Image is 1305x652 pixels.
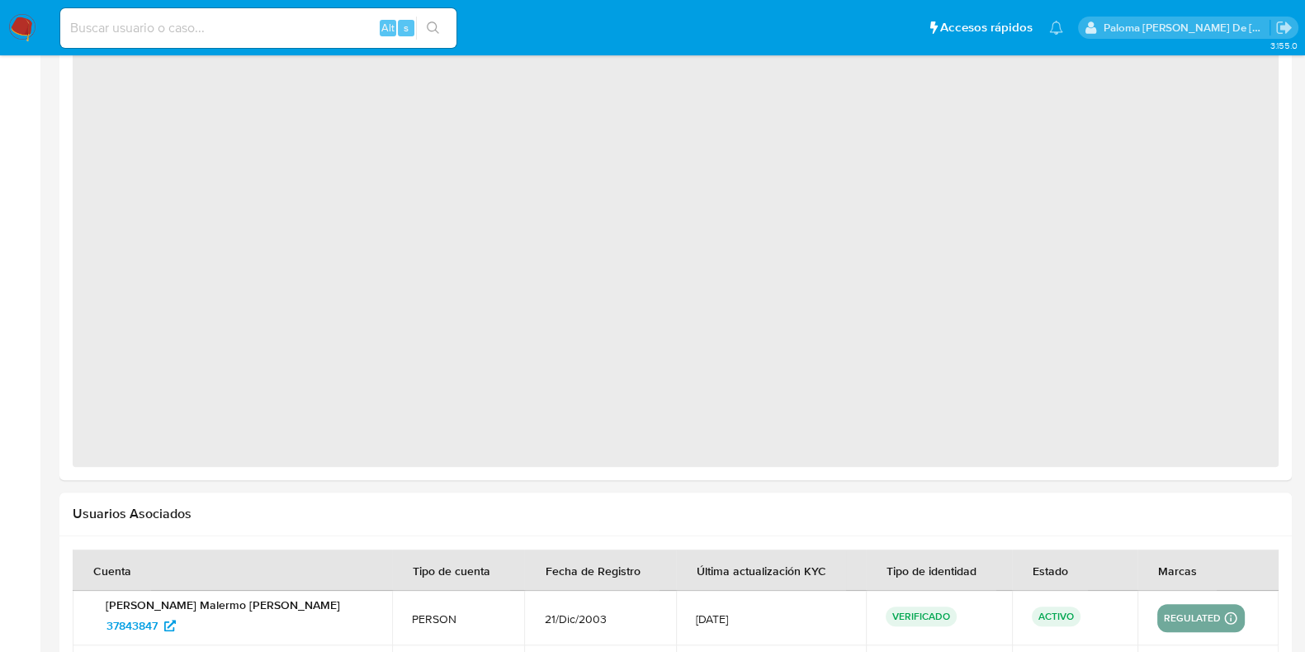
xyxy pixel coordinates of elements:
p: paloma.falcondesoto@mercadolibre.cl [1104,20,1270,36]
span: s [404,20,409,36]
a: Salir [1275,19,1293,36]
span: 3.155.0 [1270,39,1297,52]
button: search-icon [416,17,450,40]
a: Notificaciones [1049,21,1063,35]
h2: Usuarios Asociados [73,506,1279,522]
input: Buscar usuario o caso... [60,17,456,39]
span: Alt [381,20,395,36]
span: Accesos rápidos [940,19,1033,36]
